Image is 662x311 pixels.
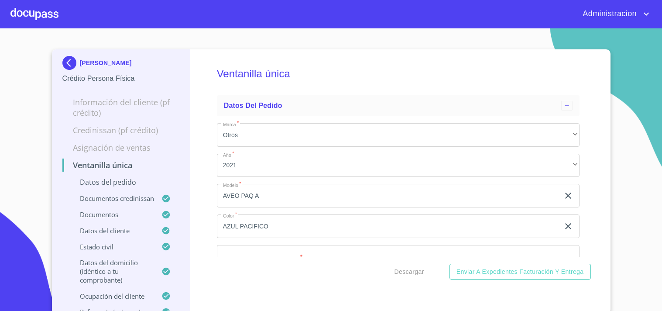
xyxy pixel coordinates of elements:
span: Descargar [394,266,424,277]
p: Datos del pedido [62,177,180,187]
span: Administracion [576,7,641,21]
div: Otros [217,123,580,147]
p: Crédito Persona Física [62,73,180,84]
p: Documentos CrediNissan [62,194,162,203]
button: account of current user [576,7,652,21]
p: [PERSON_NAME] [80,59,132,66]
span: Enviar a Expedientes Facturación y Entrega [456,266,584,277]
div: 2021 [217,154,580,177]
p: Datos del cliente [62,226,162,235]
div: Datos del pedido [217,95,580,116]
p: Asignación de Ventas [62,142,180,153]
h5: Ventanilla única [217,56,580,92]
img: Docupass spot blue [62,56,80,70]
button: clear input [563,190,573,201]
span: Datos del pedido [224,102,282,109]
button: Descargar [391,264,428,280]
button: clear input [563,221,573,232]
p: Datos del domicilio (idéntico a tu comprobante) [62,258,162,284]
p: Credinissan (PF crédito) [62,125,180,135]
div: [PERSON_NAME] [62,56,180,73]
p: Ocupación del Cliente [62,292,162,301]
p: Información del cliente (PF crédito) [62,97,180,118]
p: Estado civil [62,242,162,251]
button: Enviar a Expedientes Facturación y Entrega [449,264,591,280]
p: Ventanilla única [62,160,180,170]
p: Documentos [62,210,162,219]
